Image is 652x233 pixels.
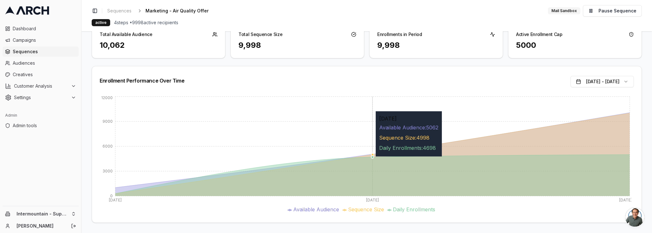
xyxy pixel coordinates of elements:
[13,60,76,66] span: Audiences
[13,25,76,32] span: Dashboard
[3,209,79,219] button: Intermountain - Superior Water & Air
[3,81,79,91] button: Customer Analysis
[17,223,64,229] a: [PERSON_NAME]
[110,193,113,198] tspan: 0
[3,110,79,120] div: Admin
[145,8,209,14] span: Marketing - Air Quality Offer
[348,206,384,213] span: Sequence Size
[100,78,184,83] div: Enrollment Performance Over Time
[583,5,642,17] button: Pause Sequence
[114,19,178,26] span: 4 steps • 9998 active recipients
[13,122,76,129] span: Admin tools
[570,76,634,87] button: [DATE] - [DATE]
[377,31,422,38] div: Enrollments in Period
[548,7,580,14] div: Mail Sandbox
[3,47,79,57] a: Sequences
[3,92,79,103] button: Settings
[619,198,632,202] tspan: [DATE]
[3,58,79,68] a: Audiences
[17,211,68,217] span: Intermountain - Superior Water & Air
[293,206,339,213] span: Available Audience
[238,31,282,38] div: Total Sequence Size
[13,71,76,78] span: Creatives
[105,6,134,15] a: Sequences
[101,95,113,100] tspan: 12000
[3,120,79,131] a: Admin tools
[103,169,113,173] tspan: 3000
[103,144,113,149] tspan: 6000
[105,6,219,15] nav: breadcrumb
[109,198,122,202] tspan: [DATE]
[516,40,634,50] div: 5000
[516,31,563,38] div: Active Enrollment Cap
[92,19,110,26] div: active
[14,83,68,89] span: Customer Analysis
[3,69,79,80] a: Creatives
[69,222,78,230] button: Log out
[13,37,76,43] span: Campaigns
[107,8,131,14] span: Sequences
[100,31,152,38] div: Total Available Audience
[3,24,79,34] a: Dashboard
[393,206,435,213] span: Daily Enrollments
[3,35,79,45] a: Campaigns
[625,208,644,227] div: Open chat
[238,40,356,50] div: 9,998
[377,40,495,50] div: 9,998
[103,119,113,124] tspan: 9000
[366,198,379,202] tspan: [DATE]
[100,40,217,50] div: 10,062
[14,94,68,101] span: Settings
[13,48,76,55] span: Sequences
